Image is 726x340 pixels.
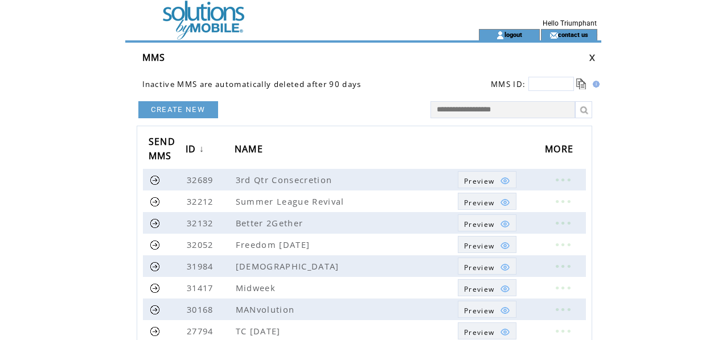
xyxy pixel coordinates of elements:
img: eye.png [500,262,510,272]
a: Preview [458,301,516,318]
a: Preview [458,236,516,253]
img: eye.png [500,327,510,337]
span: MANvolution [236,304,298,315]
a: logout [504,31,522,38]
img: contact_us_icon.gif [549,31,558,40]
img: account_icon.gif [496,31,504,40]
span: 32212 [187,196,216,207]
span: Hello Triumphant [543,19,597,27]
span: Show MMS preview [464,284,494,294]
span: Show MMS preview [464,263,494,272]
a: contact us [558,31,588,38]
span: Midweek [236,282,278,293]
img: eye.png [500,176,510,186]
img: eye.png [500,305,510,316]
span: Show MMS preview [464,219,494,229]
a: NAME [235,139,269,160]
span: Better 2Gether [236,217,306,229]
a: CREATE NEW [138,101,218,118]
span: MMS ID: [491,79,526,89]
span: Show MMS preview [464,327,494,337]
span: Inactive MMS are automatically deleted after 90 days [142,79,362,89]
img: eye.png [500,219,510,229]
img: eye.png [500,197,510,208]
span: MORE [545,140,576,161]
a: ID↓ [186,139,207,160]
span: TC [DATE] [236,325,284,337]
span: SEND MMS [149,132,175,168]
span: [DEMOGRAPHIC_DATA] [236,260,342,272]
span: 3rd Qtr Consecretion [236,174,335,185]
img: help.gif [589,81,600,88]
span: ID [186,140,199,161]
a: Preview [458,258,516,275]
img: eye.png [500,241,510,251]
a: Preview [458,171,516,188]
a: Preview [458,322,516,339]
span: NAME [235,140,266,161]
a: Preview [458,279,516,296]
a: Preview [458,214,516,231]
span: MMS [142,51,166,64]
span: 32132 [187,217,216,229]
img: eye.png [500,284,510,294]
span: Freedom [DATE] [236,239,313,250]
span: Summer League Revival [236,196,347,207]
span: Show MMS preview [464,198,494,208]
span: 32689 [187,174,216,185]
span: Show MMS preview [464,306,494,316]
span: 31417 [187,282,216,293]
span: 31984 [187,260,216,272]
span: 30168 [187,304,216,315]
span: 27794 [187,325,216,337]
span: Show MMS preview [464,176,494,186]
a: Preview [458,193,516,210]
span: Show MMS preview [464,241,494,251]
span: 32052 [187,239,216,250]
